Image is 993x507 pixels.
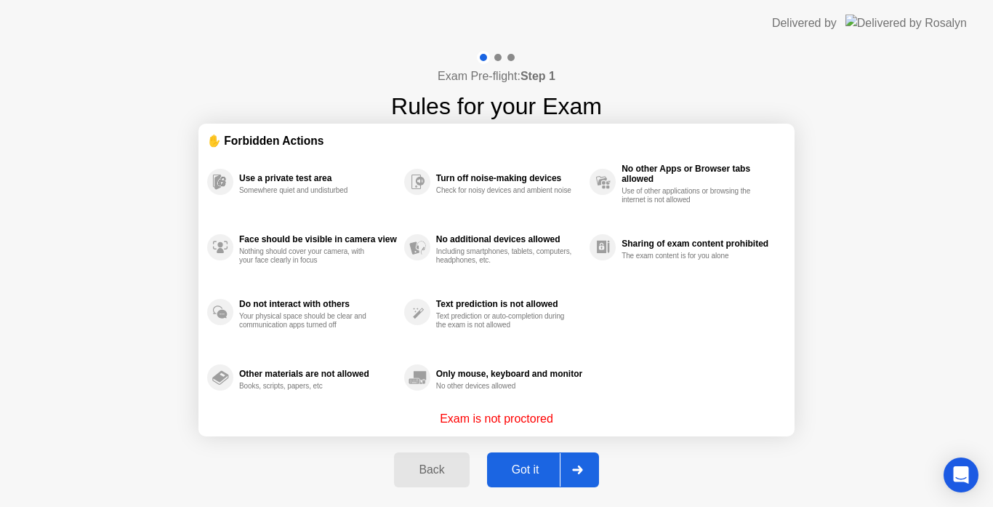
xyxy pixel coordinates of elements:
[487,452,599,487] button: Got it
[436,247,574,265] div: Including smartphones, tablets, computers, headphones, etc.
[520,70,555,82] b: Step 1
[239,186,377,195] div: Somewhere quiet and undisturbed
[440,410,553,428] p: Exam is not proctored
[845,15,967,31] img: Delivered by Rosalyn
[622,164,779,184] div: No other Apps or Browser tabs allowed
[239,299,397,309] div: Do not interact with others
[491,463,560,476] div: Got it
[622,239,779,249] div: Sharing of exam content prohibited
[239,234,397,244] div: Face should be visible in camera view
[239,382,377,391] div: Books, scripts, papers, etc
[239,173,397,183] div: Use a private test area
[436,186,574,195] div: Check for noisy devices and ambient noise
[438,68,555,85] h4: Exam Pre-flight:
[207,132,786,149] div: ✋ Forbidden Actions
[436,369,582,379] div: Only mouse, keyboard and monitor
[394,452,469,487] button: Back
[239,312,377,330] div: Your physical space should be clear and communication apps turned off
[436,312,574,330] div: Text prediction or auto-completion during the exam is not allowed
[944,458,978,492] div: Open Intercom Messenger
[622,187,759,204] div: Use of other applications or browsing the internet is not allowed
[622,252,759,260] div: The exam content is for you alone
[239,369,397,379] div: Other materials are not allowed
[436,234,582,244] div: No additional devices allowed
[391,89,602,124] h1: Rules for your Exam
[398,463,465,476] div: Back
[239,247,377,265] div: Nothing should cover your camera, with your face clearly in focus
[772,15,837,32] div: Delivered by
[436,173,582,183] div: Turn off noise-making devices
[436,299,582,309] div: Text prediction is not allowed
[436,382,574,391] div: No other devices allowed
